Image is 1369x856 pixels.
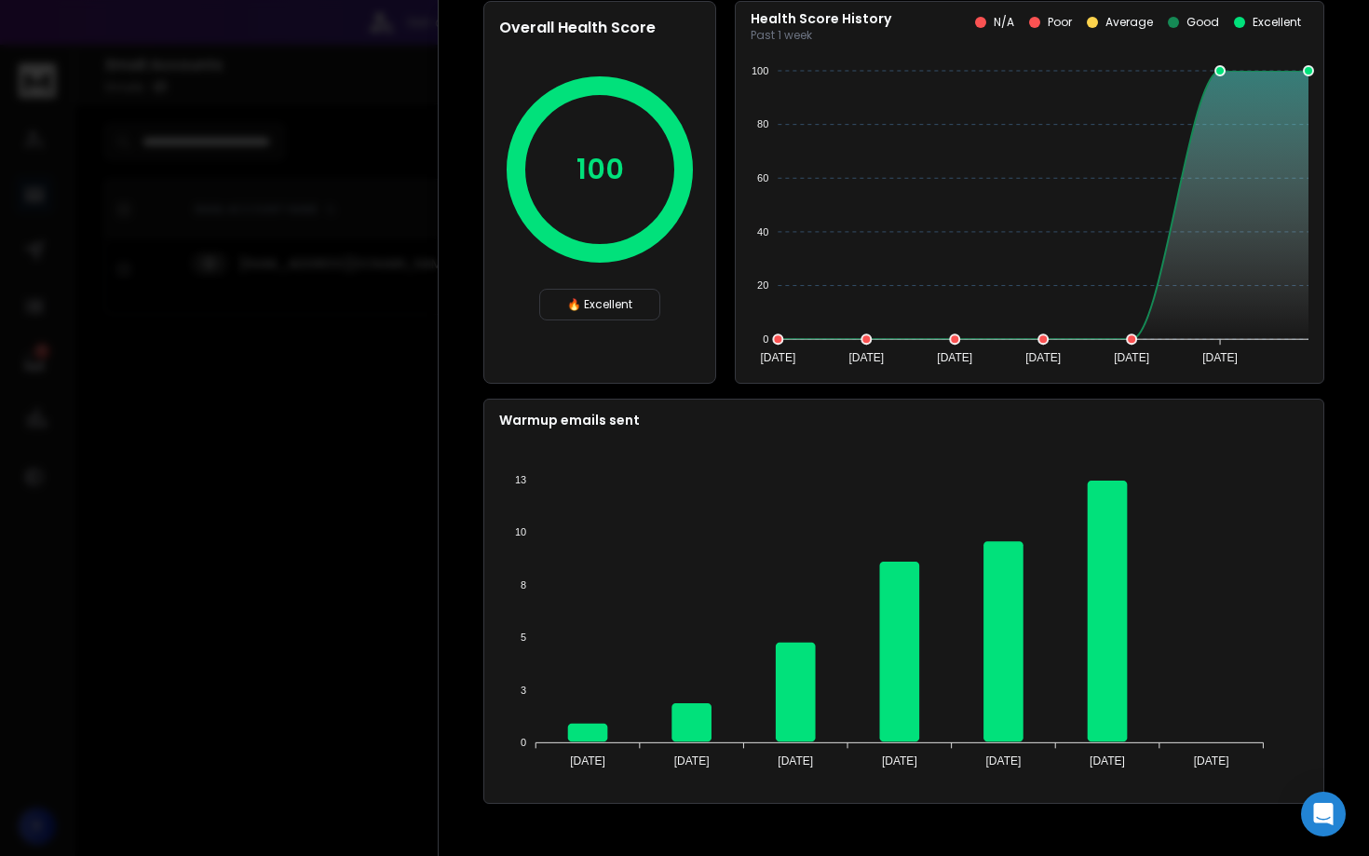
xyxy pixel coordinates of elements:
tspan: [DATE] [674,754,710,768]
tspan: [DATE] [1194,754,1229,768]
tspan: 10 [515,526,526,537]
tspan: [DATE] [1114,351,1149,364]
tspan: [DATE] [570,754,605,768]
tspan: 20 [757,279,768,291]
tspan: 0 [763,333,768,345]
p: Poor [1048,15,1072,30]
tspan: [DATE] [760,351,795,364]
tspan: [DATE] [778,754,813,768]
p: Average [1105,15,1153,30]
tspan: 100 [752,65,768,76]
tspan: [DATE] [1025,351,1061,364]
h2: Overall Health Score [499,17,700,39]
tspan: 8 [521,579,526,591]
tspan: [DATE] [882,754,917,768]
tspan: [DATE] [848,351,884,364]
tspan: 60 [757,172,768,183]
p: Good [1186,15,1219,30]
p: Past 1 week [751,28,891,43]
div: Open Intercom Messenger [1301,792,1346,836]
tspan: [DATE] [937,351,972,364]
tspan: [DATE] [1090,754,1125,768]
p: 100 [576,153,624,186]
tspan: 0 [521,737,526,748]
tspan: 13 [515,474,526,485]
tspan: 40 [757,226,768,238]
tspan: 80 [757,118,768,129]
tspan: [DATE] [1202,351,1238,364]
p: Health Score History [751,9,891,28]
div: 🔥 Excellent [539,289,660,320]
tspan: 5 [521,632,526,643]
tspan: [DATE] [986,754,1022,768]
tspan: 3 [521,685,526,696]
p: Excellent [1253,15,1301,30]
p: Warmup emails sent [499,411,1308,429]
p: N/A [994,15,1014,30]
